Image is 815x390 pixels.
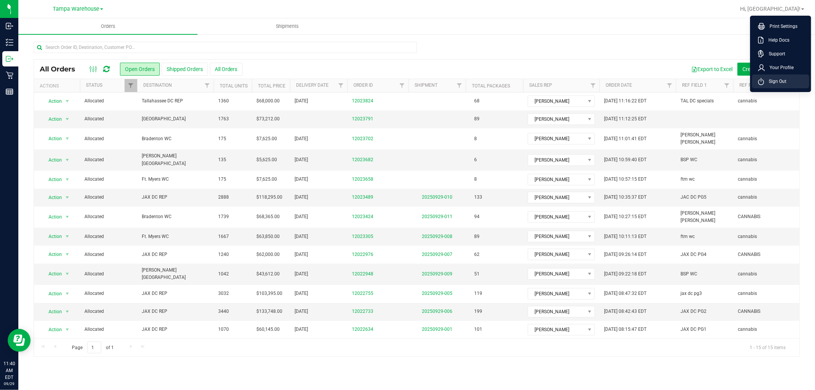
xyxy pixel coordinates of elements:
[142,115,209,123] span: [GEOGRAPHIC_DATA]
[587,79,600,92] a: Filter
[681,233,695,240] span: ftm wc
[528,288,585,299] span: [PERSON_NAME]
[422,214,452,219] a: 20250929-011
[422,309,452,314] a: 20250929-006
[738,213,760,220] span: CANNABIS
[764,50,785,58] span: Support
[470,192,486,203] span: 133
[65,341,120,353] span: Page of 1
[34,42,417,53] input: Search Order ID, Destination, Customer PO...
[606,83,632,88] a: Order Date
[218,97,229,105] span: 1360
[721,79,733,92] a: Filter
[740,6,800,12] span: Hi, [GEOGRAPHIC_DATA]!
[256,233,280,240] span: $63,850.00
[18,18,198,34] a: Orders
[84,97,133,105] span: Allocated
[42,114,62,125] span: Action
[3,381,15,387] p: 09/29
[142,290,209,297] span: JAX DC REP
[84,308,133,315] span: Allocated
[604,97,646,105] span: [DATE] 11:16:22 EDT
[296,83,329,88] a: Delivery Date
[84,270,133,278] span: Allocated
[352,194,373,201] a: 12023489
[142,135,209,142] span: Bradenton WC
[470,269,483,280] span: 51
[6,39,13,46] inline-svg: Inventory
[470,95,483,107] span: 68
[142,176,209,183] span: Ft. Myers WC
[42,174,62,185] span: Action
[87,341,101,353] input: 1
[295,97,308,105] span: [DATE]
[739,83,764,88] a: Ref Field 2
[604,290,646,297] span: [DATE] 08:47:32 EDT
[91,23,126,30] span: Orders
[63,174,72,185] span: select
[470,249,483,260] span: 62
[686,63,737,76] button: Export to Excel
[352,270,373,278] a: 12022948
[142,194,209,201] span: JAX DC REP
[415,83,437,88] a: Shipment
[352,251,373,258] a: 12022976
[738,135,757,142] span: cannabis
[738,176,757,183] span: cannabis
[218,326,229,333] span: 1070
[738,290,757,297] span: cannabis
[256,290,282,297] span: $103,395.00
[604,270,646,278] span: [DATE] 09:22:18 EDT
[256,156,277,163] span: $5,625.00
[218,251,229,258] span: 1240
[738,97,757,105] span: cannabis
[142,213,209,220] span: Bradenton WC
[42,192,62,203] span: Action
[528,155,585,165] span: [PERSON_NAME]
[470,211,483,222] span: 94
[142,233,209,240] span: Ft. Myers WC
[63,96,72,107] span: select
[125,79,137,92] a: Filter
[663,79,676,92] a: Filter
[295,176,308,183] span: [DATE]
[258,83,285,89] a: Total Price
[42,133,62,144] span: Action
[528,269,585,279] span: [PERSON_NAME]
[218,270,229,278] span: 1042
[142,251,209,258] span: JAX DC REP
[142,326,209,333] span: JAX DC REP
[63,212,72,222] span: select
[422,194,452,200] a: 20250929-010
[352,326,373,333] a: 12022634
[528,114,585,125] span: [PERSON_NAME]
[681,194,706,201] span: JAC DC PG5
[84,176,133,183] span: Allocated
[528,306,585,317] span: [PERSON_NAME]
[682,83,707,88] a: Ref Field 1
[84,194,133,201] span: Allocated
[681,156,697,163] span: BSP WC
[529,83,552,88] a: Sales Rep
[396,79,408,92] a: Filter
[738,270,757,278] span: cannabis
[40,65,83,73] span: All Orders
[604,176,646,183] span: [DATE] 10:57:15 EDT
[63,249,72,260] span: select
[256,135,277,142] span: $7,625.00
[84,290,133,297] span: Allocated
[681,290,702,297] span: jax dc pg3
[758,50,806,58] a: Support
[295,270,308,278] span: [DATE]
[84,213,133,220] span: Allocated
[218,308,229,315] span: 3440
[86,83,102,88] a: Status
[352,233,373,240] a: 12023305
[6,71,13,79] inline-svg: Retail
[528,231,585,242] span: [PERSON_NAME]
[738,233,757,240] span: cannabis
[681,326,706,333] span: JAX DC PG1
[470,174,481,185] span: 8
[63,192,72,203] span: select
[6,55,13,63] inline-svg: Outbound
